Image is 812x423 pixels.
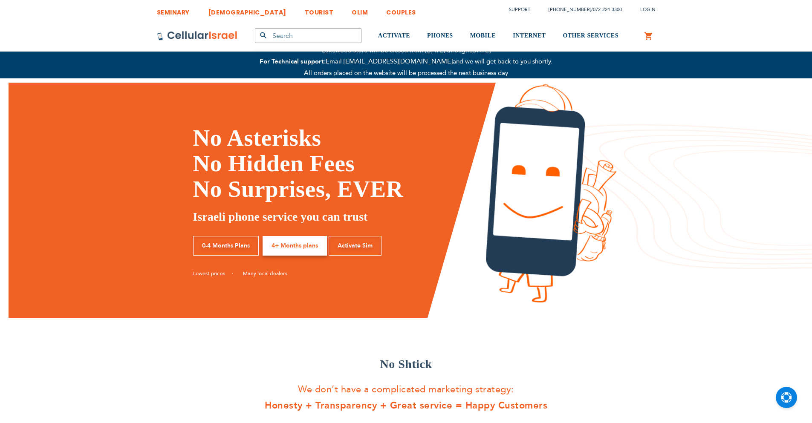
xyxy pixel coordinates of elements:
[427,32,453,39] span: PHONES
[563,20,618,52] a: OTHER SERVICES
[157,31,238,41] img: Cellular Israel Logo
[470,20,496,52] a: MOBILE
[193,236,259,256] a: 0-4 Months Plans
[157,397,656,414] strong: Honesty + Transparency + Great service = Happy Customers
[255,28,361,43] input: Search
[427,20,453,52] a: PHONES
[386,2,416,18] a: COUPLES
[193,125,473,202] h1: No Asterisks No Hidden Fees No Surprises, EVER
[563,32,618,39] span: OTHER SERVICES
[513,20,546,52] a: INTERNET
[243,270,287,277] a: Many local dealers
[260,57,326,66] strong: For Technical support:
[352,2,368,18] a: OLIM
[342,57,453,66] a: [EMAIL_ADDRESS][DOMAIN_NAME]
[263,236,327,256] a: 4+ Months plans
[640,6,656,13] span: Login
[208,2,286,18] a: [DEMOGRAPHIC_DATA]
[305,2,334,18] a: TOURIST
[513,32,546,39] span: INTERNET
[509,6,530,13] a: Support
[378,20,410,52] a: ACTIVATE
[549,6,591,13] a: [PHONE_NUMBER]
[157,2,190,18] a: SEMINARY
[593,6,622,13] a: 072-224-3300
[157,356,656,373] h3: No Shtick
[540,3,622,16] li: /
[329,236,381,256] a: Activate Sim
[157,381,656,414] p: We don’t have a complicated marketing strategy:
[470,32,496,39] span: MOBILE
[193,208,473,225] h5: Israeli phone service you can trust
[378,32,410,39] span: ACTIVATE
[193,270,233,277] a: Lowest prices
